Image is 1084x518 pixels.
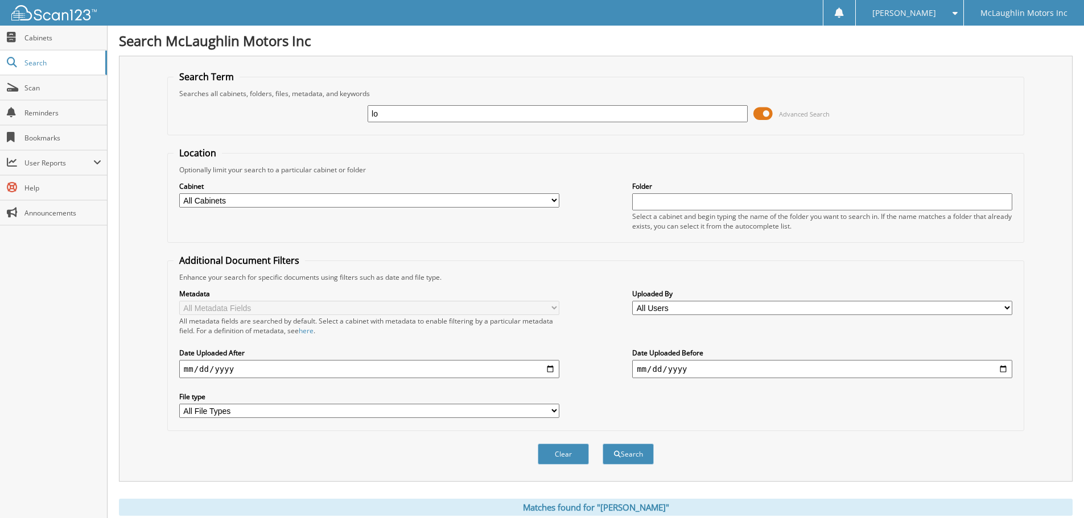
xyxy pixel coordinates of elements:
[24,183,101,193] span: Help
[632,348,1012,358] label: Date Uploaded Before
[632,212,1012,231] div: Select a cabinet and begin typing the name of the folder you want to search in. If the name match...
[779,110,830,118] span: Advanced Search
[11,5,97,20] img: scan123-logo-white.svg
[603,444,654,465] button: Search
[632,181,1012,191] label: Folder
[179,181,559,191] label: Cabinet
[632,360,1012,378] input: end
[632,289,1012,299] label: Uploaded By
[299,326,314,335] a: here
[24,158,93,168] span: User Reports
[872,10,936,16] span: [PERSON_NAME]
[119,31,1073,50] h1: Search McLaughlin Motors Inc
[179,316,559,335] div: All metadata fields are searched by default. Select a cabinet with metadata to enable filtering b...
[538,444,589,465] button: Clear
[174,89,1018,98] div: Searches all cabinets, folders, files, metadata, and keywords
[24,208,101,218] span: Announcements
[24,33,101,43] span: Cabinets
[174,254,305,267] legend: Additional Document Filters
[24,108,101,118] span: Reminders
[24,83,101,93] span: Scan
[174,71,240,83] legend: Search Term
[1027,463,1084,518] iframe: Chat Widget
[174,147,222,159] legend: Location
[119,499,1073,516] div: Matches found for "[PERSON_NAME]"
[179,289,559,299] label: Metadata
[980,10,1067,16] span: McLaughlin Motors Inc
[179,360,559,378] input: start
[24,133,101,143] span: Bookmarks
[174,272,1018,282] div: Enhance your search for specific documents using filters such as date and file type.
[179,348,559,358] label: Date Uploaded After
[179,392,559,401] label: File type
[174,165,1018,175] div: Optionally limit your search to a particular cabinet or folder
[24,58,100,68] span: Search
